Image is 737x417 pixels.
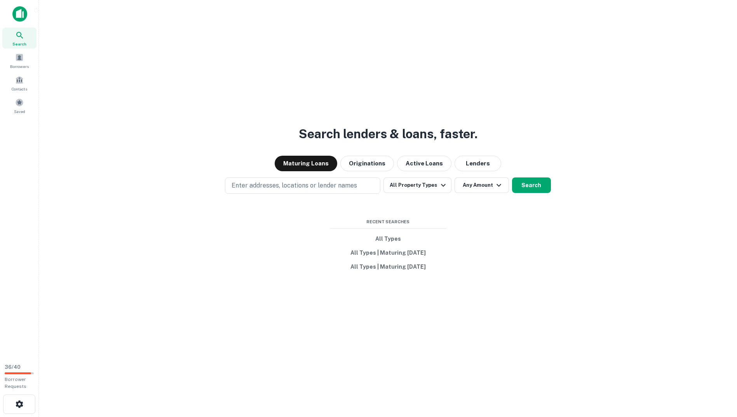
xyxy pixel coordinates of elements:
a: Borrowers [2,50,37,71]
button: All Types | Maturing [DATE] [330,246,446,260]
a: Saved [2,95,37,116]
button: Lenders [455,156,501,171]
span: Borrowers [10,63,29,69]
span: Recent Searches [330,219,446,225]
button: All Types | Maturing [DATE] [330,260,446,274]
a: Search [2,28,37,49]
button: Any Amount [455,177,509,193]
p: Enter addresses, locations or lender names [232,181,357,190]
a: Contacts [2,73,37,94]
span: Saved [14,108,25,115]
button: Active Loans [397,156,451,171]
button: All Types [330,232,446,246]
span: Borrower Requests [5,377,26,389]
button: Maturing Loans [275,156,337,171]
iframe: Chat Widget [698,355,737,392]
button: All Property Types [383,177,451,193]
button: Search [512,177,551,193]
span: 36 / 40 [5,364,21,370]
span: Search [12,41,26,47]
img: capitalize-icon.png [12,6,27,22]
button: Enter addresses, locations or lender names [225,177,380,194]
button: Originations [340,156,394,171]
h3: Search lenders & loans, faster. [299,125,477,143]
span: Contacts [12,86,27,92]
